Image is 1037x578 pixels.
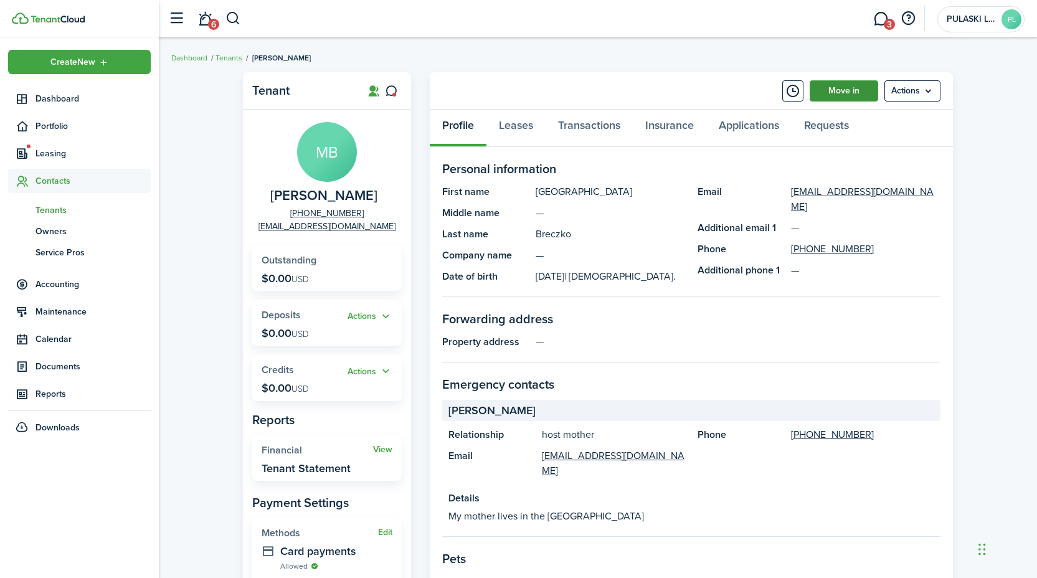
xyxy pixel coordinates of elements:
button: Open menu [348,310,392,324]
span: Documents [36,360,151,373]
span: Maintenance [36,305,151,318]
a: Owners [8,220,151,242]
a: Requests [792,110,861,147]
panel-main-title: Middle name [442,206,529,220]
span: Tenants [36,204,151,217]
avatar-text: MB [297,122,357,182]
panel-main-description: — [536,248,685,263]
panel-main-title: Phone [698,242,785,257]
span: PULASKI LOFTS [947,15,997,24]
button: Open menu [8,50,151,74]
span: Leasing [36,147,151,160]
panel-main-section-title: Emergency contacts [442,375,940,394]
a: Reports [8,382,151,406]
button: Open menu [348,364,392,379]
panel-main-section-title: Forwarding address [442,310,940,328]
panel-main-description: host mother [542,427,685,442]
span: Outstanding [262,253,316,267]
span: Create New [50,58,95,67]
a: Leases [486,110,546,147]
span: USD [291,382,309,396]
a: Move in [810,80,878,102]
a: Tenants [215,52,242,64]
panel-main-subtitle: Reports [252,410,402,429]
widget-stats-title: Methods [262,528,378,539]
panel-main-subtitle: Payment Settings [252,493,402,512]
a: Messaging [869,3,893,35]
span: 3 [884,19,895,30]
button: Edit [378,528,392,538]
panel-main-section-title: Pets [442,549,940,568]
a: Insurance [633,110,706,147]
panel-main-title: Last name [442,227,529,242]
span: Owners [36,225,151,238]
span: USD [291,273,309,286]
panel-main-title: Relationship [448,427,536,442]
panel-main-description: [GEOGRAPHIC_DATA] [536,184,685,199]
span: Credits [262,362,294,377]
span: Contacts [36,174,151,187]
panel-main-title: Email [448,448,536,478]
a: [PHONE_NUMBER] [791,242,874,257]
button: Timeline [782,80,803,102]
span: Portfolio [36,120,151,133]
span: Accounting [36,278,151,291]
a: Transactions [546,110,633,147]
a: Service Pros [8,242,151,263]
a: [EMAIL_ADDRESS][DOMAIN_NAME] [791,184,940,214]
a: Applications [706,110,792,147]
button: Actions [348,310,392,324]
a: [EMAIL_ADDRESS][DOMAIN_NAME] [258,220,395,233]
span: 6 [208,19,219,30]
img: TenantCloud [12,12,29,24]
panel-main-title: Phone [698,427,785,442]
panel-main-title: Company name [442,248,529,263]
panel-main-title: Details [448,491,934,506]
p: $0.00 [262,272,309,285]
button: Open menu [884,80,940,102]
span: USD [291,328,309,341]
a: Notifications [193,3,217,35]
panel-main-description: [DATE] [536,269,685,284]
div: Drag [978,531,986,568]
widget-stats-description: Tenant Statement [262,462,351,475]
panel-main-title: Email [698,184,785,214]
span: Service Pros [36,246,151,259]
a: View [373,445,392,455]
span: Downloads [36,421,80,434]
span: [PERSON_NAME] [448,402,536,419]
span: Dashboard [36,92,151,105]
avatar-text: PL [1001,9,1021,29]
span: [PERSON_NAME] [252,52,311,64]
button: Open sidebar [164,7,188,31]
span: Deposits [262,308,301,322]
panel-main-title: Additional email 1 [698,220,785,235]
panel-main-description: Breczko [536,227,685,242]
panel-main-title: Date of birth [442,269,529,284]
span: Reports [36,387,151,400]
a: Dashboard [171,52,207,64]
span: Milan Breczko [270,188,377,204]
widget-stats-description: Card payments [280,545,392,557]
panel-main-description: — [536,206,685,220]
a: [EMAIL_ADDRESS][DOMAIN_NAME] [542,448,685,478]
a: Dashboard [8,87,151,111]
span: | [DEMOGRAPHIC_DATA]. [564,269,676,283]
panel-main-title: First name [442,184,529,199]
img: TenantCloud [31,16,85,23]
panel-main-title: Tenant [252,83,352,98]
a: Tenants [8,199,151,220]
a: [PHONE_NUMBER] [791,427,874,442]
panel-main-description: — [536,334,940,349]
panel-main-section-title: Personal information [442,159,940,178]
iframe: Chat Widget [975,518,1037,578]
span: Allowed [280,561,308,572]
p: $0.00 [262,327,309,339]
panel-main-title: Property address [442,334,529,349]
widget-stats-title: Financial [262,445,373,456]
button: Actions [348,364,392,379]
p: $0.00 [262,382,309,394]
